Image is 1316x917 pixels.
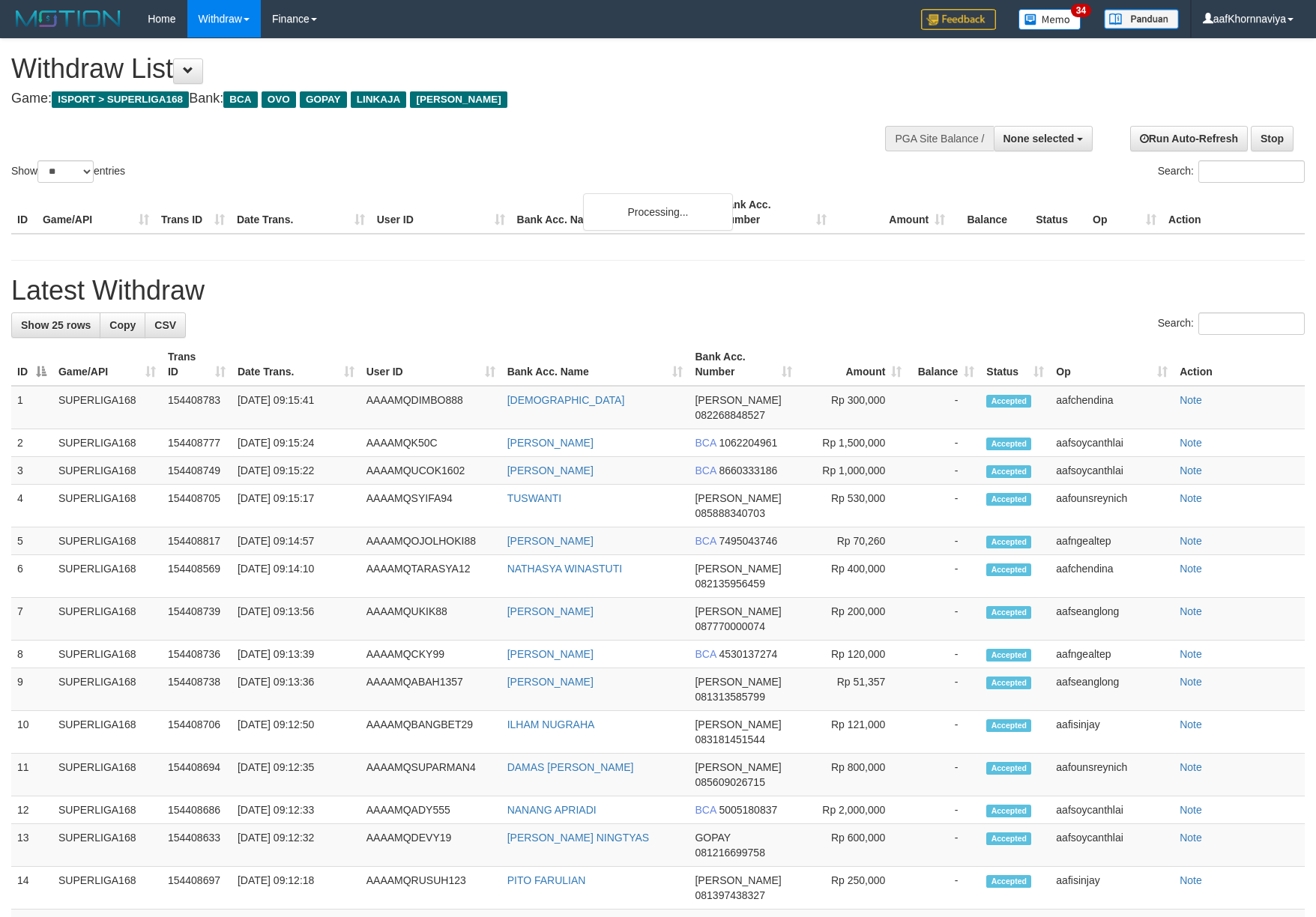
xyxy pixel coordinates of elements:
[52,91,189,108] span: ISPORT > SUPERLIGA168
[52,754,162,796] td: SUPERLIGA168
[360,457,501,485] td: AAAAMQUCOK1602
[232,527,360,555] td: [DATE] 09:14:57
[986,677,1031,689] span: Accepted
[798,641,908,668] td: Rp 120,000
[695,437,716,449] span: BCA
[232,485,360,527] td: [DATE] 09:15:17
[360,343,501,386] th: User ID: activate to sort column ascending
[719,535,777,547] span: Copy 7495043746 to clipboard
[798,711,908,754] td: Rp 121,000
[232,641,360,668] td: [DATE] 09:13:39
[52,711,162,754] td: SUPERLIGA168
[52,824,162,867] td: SUPERLIGA168
[908,668,980,711] td: -
[695,832,730,844] span: GOPAY
[52,641,162,668] td: SUPERLIGA168
[11,160,125,183] label: Show entries
[11,641,52,668] td: 8
[1158,160,1305,183] label: Search:
[908,796,980,824] td: -
[52,457,162,485] td: SUPERLIGA168
[908,527,980,555] td: -
[1050,641,1174,668] td: aafngealtep
[908,711,980,754] td: -
[695,563,781,575] span: [PERSON_NAME]
[1180,464,1202,476] a: Note
[507,492,562,504] a: TUSWANTI
[980,343,1050,386] th: Status: activate to sort column ascending
[1180,874,1202,886] a: Note
[511,191,715,234] th: Bank Acc. Name
[994,126,1093,151] button: None selected
[695,804,716,816] span: BCA
[1003,133,1075,145] span: None selected
[154,319,176,331] span: CSV
[986,719,1031,732] span: Accepted
[52,668,162,711] td: SUPERLIGA168
[162,527,232,555] td: 154408817
[1180,492,1202,504] a: Note
[908,867,980,910] td: -
[798,555,908,598] td: Rp 400,000
[1050,598,1174,641] td: aafseanglong
[908,386,980,429] td: -
[798,527,908,555] td: Rp 70,260
[798,343,908,386] th: Amount: activate to sort column ascending
[11,386,52,429] td: 1
[11,711,52,754] td: 10
[162,555,232,598] td: 154408569
[1180,563,1202,575] a: Note
[162,343,232,386] th: Trans ID: activate to sort column ascending
[695,535,716,547] span: BCA
[986,536,1031,548] span: Accepted
[507,437,594,449] a: [PERSON_NAME]
[232,457,360,485] td: [DATE] 09:15:22
[162,711,232,754] td: 154408706
[695,776,764,788] span: Copy 085609026715 to clipboard
[162,457,232,485] td: 154408749
[410,91,507,108] span: [PERSON_NAME]
[1180,676,1202,688] a: Note
[109,319,136,331] span: Copy
[232,598,360,641] td: [DATE] 09:13:56
[11,91,863,106] h4: Game: Bank:
[798,598,908,641] td: Rp 200,000
[695,889,764,901] span: Copy 081397438327 to clipboard
[714,191,833,234] th: Bank Acc. Number
[507,761,634,773] a: DAMAS [PERSON_NAME]
[1018,9,1081,30] img: Button%20Memo.svg
[908,429,980,457] td: -
[798,867,908,910] td: Rp 250,000
[798,386,908,429] td: Rp 300,000
[986,438,1031,450] span: Accepted
[11,555,52,598] td: 6
[921,9,996,30] img: Feedback.jpg
[232,429,360,457] td: [DATE] 09:15:24
[371,191,511,234] th: User ID
[1087,191,1162,234] th: Op
[11,191,37,234] th: ID
[507,718,595,730] a: ILHAM NUGRAHA
[300,91,347,108] span: GOPAY
[798,668,908,711] td: Rp 51,357
[162,668,232,711] td: 154408738
[507,535,594,547] a: [PERSON_NAME]
[1162,191,1305,234] th: Action
[986,832,1031,845] span: Accepted
[1130,126,1248,151] a: Run Auto-Refresh
[507,394,625,406] a: [DEMOGRAPHIC_DATA]
[162,754,232,796] td: 154408694
[695,761,781,773] span: [PERSON_NAME]
[162,641,232,668] td: 154408736
[232,754,360,796] td: [DATE] 09:12:35
[908,457,980,485] td: -
[52,598,162,641] td: SUPERLIGA168
[695,691,764,703] span: Copy 081313585799 to clipboard
[1180,437,1202,449] a: Note
[986,465,1031,478] span: Accepted
[1180,535,1202,547] a: Note
[986,805,1031,817] span: Accepted
[11,343,52,386] th: ID: activate to sort column descending
[695,578,764,590] span: Copy 082135956459 to clipboard
[11,276,1305,306] h1: Latest Withdraw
